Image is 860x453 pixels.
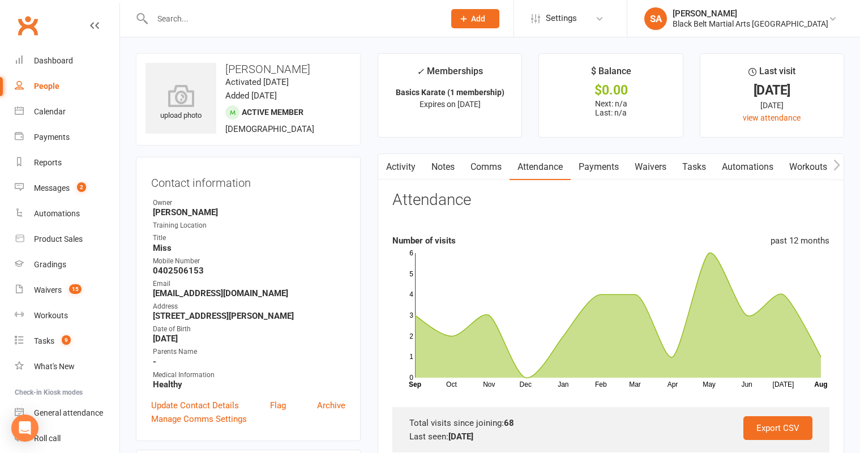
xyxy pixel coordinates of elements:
a: Archive [317,399,345,412]
div: Calendar [34,107,66,116]
a: Messages 2 [15,176,119,201]
div: Parents Name [153,347,345,357]
a: Activity [378,154,423,180]
a: Attendance [510,154,571,180]
a: Waivers 15 [15,277,119,303]
div: Training Location [153,220,345,231]
a: Automations [15,201,119,226]
div: Gradings [34,260,66,269]
time: Added [DATE] [225,91,277,101]
strong: [EMAIL_ADDRESS][DOMAIN_NAME] [153,288,345,298]
span: Add [471,14,485,23]
span: 15 [69,284,82,294]
span: 2 [77,182,86,192]
a: Waivers [627,154,674,180]
strong: [DATE] [153,334,345,344]
div: Messages [34,183,70,193]
div: Automations [34,209,80,218]
span: Settings [546,6,577,31]
strong: [STREET_ADDRESS][PERSON_NAME] [153,311,345,321]
a: General attendance kiosk mode [15,400,119,426]
a: Dashboard [15,48,119,74]
div: Roll call [34,434,61,443]
div: [DATE] [711,84,833,96]
a: Manage Comms Settings [151,412,247,426]
div: Medical Information [153,370,345,381]
span: 9 [62,335,71,345]
a: People [15,74,119,99]
a: Tasks 9 [15,328,119,354]
strong: 68 [504,418,514,428]
div: People [34,82,59,91]
div: [PERSON_NAME] [673,8,828,19]
div: Title [153,233,345,243]
h3: Attendance [392,191,471,209]
h3: [PERSON_NAME] [146,63,351,75]
div: Reports [34,158,62,167]
p: Next: n/a Last: n/a [549,99,672,117]
div: Last seen: [409,430,812,443]
div: Payments [34,133,70,142]
input: Search... [149,11,437,27]
span: Active member [242,108,303,117]
div: Open Intercom Messenger [11,414,38,442]
div: Waivers [34,285,62,294]
div: Workouts [34,311,68,320]
a: Roll call [15,426,119,451]
span: Expires on [DATE] [420,100,481,109]
div: past 12 months [771,234,829,247]
div: Mobile Number [153,256,345,267]
a: Notes [423,154,463,180]
a: Tasks [674,154,714,180]
a: Comms [463,154,510,180]
a: Workouts [15,303,119,328]
div: Product Sales [34,234,83,243]
a: What's New [15,354,119,379]
a: Calendar [15,99,119,125]
div: Total visits since joining: [409,416,812,430]
a: Gradings [15,252,119,277]
div: $0.00 [549,84,672,96]
div: Owner [153,198,345,208]
span: [DEMOGRAPHIC_DATA] [225,124,314,134]
strong: [DATE] [448,431,473,442]
strong: Number of visits [392,236,456,246]
strong: Miss [153,243,345,253]
strong: 0402506153 [153,266,345,276]
a: Payments [571,154,627,180]
a: Workouts [781,154,835,180]
i: ✓ [417,66,424,77]
a: Update Contact Details [151,399,239,412]
button: Add [451,9,499,28]
a: Automations [714,154,781,180]
h3: Contact information [151,172,345,189]
a: Flag [270,399,286,412]
div: Dashboard [34,56,73,65]
div: [DATE] [711,99,833,112]
div: Address [153,301,345,312]
strong: Healthy [153,379,345,390]
div: $ Balance [591,64,631,84]
a: Payments [15,125,119,150]
time: Activated [DATE] [225,77,289,87]
strong: - [153,357,345,367]
div: What's New [34,362,75,371]
strong: [PERSON_NAME] [153,207,345,217]
div: SA [644,7,667,30]
a: Reports [15,150,119,176]
div: Black Belt Martial Arts [GEOGRAPHIC_DATA] [673,19,828,29]
div: Date of Birth [153,324,345,335]
a: Export CSV [743,416,812,440]
a: Product Sales [15,226,119,252]
div: Last visit [748,64,795,84]
a: view attendance [743,113,801,122]
div: Tasks [34,336,54,345]
a: Clubworx [14,11,42,40]
div: Email [153,279,345,289]
strong: Basics Karate (1 membership) [396,88,504,97]
div: General attendance [34,408,103,417]
div: upload photo [146,84,216,122]
div: Memberships [417,64,483,85]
